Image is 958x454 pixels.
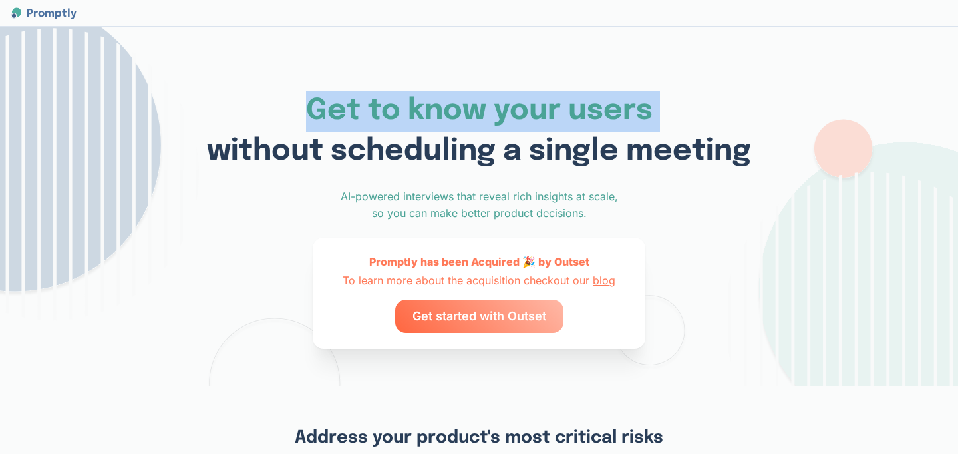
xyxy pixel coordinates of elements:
a: PromptlyPromptly [5,3,80,23]
span: without scheduling a single meeting [207,136,751,166]
div: To learn more about the acquisition checkout our [343,272,615,289]
span: Promptly [27,6,77,23]
a: Get started with Outset [395,300,563,333]
span: Get started with Outset [412,300,546,333]
a: blog [593,274,615,287]
h2: Address your product's most critical risks [295,426,663,449]
div: Promptly has been Acquired 🎉 by Outset [369,254,589,270]
div: AI-powered interviews that reveal rich insights at scale, so you can make better product decisions. [339,188,619,222]
img: Promptly [9,5,25,21]
span: Get to know your users [306,96,653,126]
